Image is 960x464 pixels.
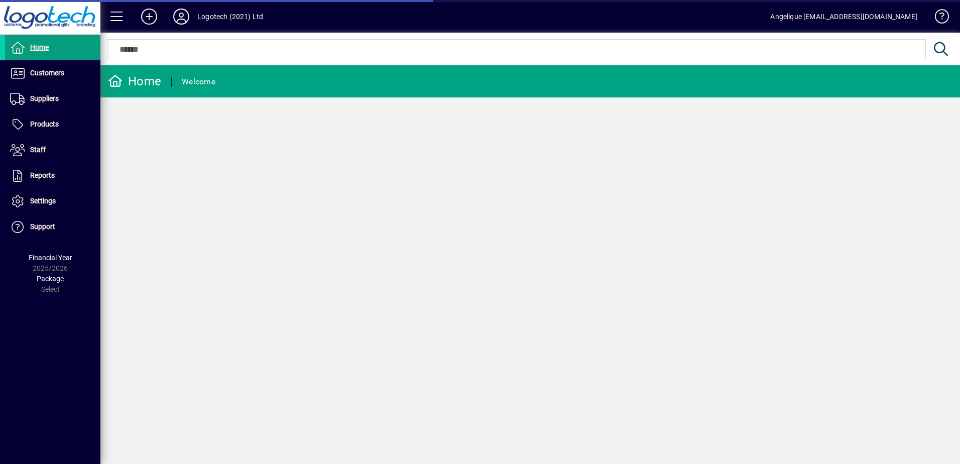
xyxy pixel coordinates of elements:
a: Knowledge Base [927,2,947,35]
button: Profile [165,8,197,26]
div: Home [108,73,161,89]
span: Settings [30,197,56,205]
span: Financial Year [29,254,72,262]
a: Suppliers [5,86,100,111]
span: Suppliers [30,94,59,102]
div: Logotech (2021) Ltd [197,9,263,25]
a: Staff [5,138,100,163]
div: Angelique [EMAIL_ADDRESS][DOMAIN_NAME] [770,9,917,25]
span: Home [30,43,49,51]
span: Support [30,222,55,230]
span: Products [30,120,59,128]
a: Products [5,112,100,137]
span: Package [37,275,64,283]
a: Support [5,214,100,240]
div: Welcome [182,74,215,90]
a: Reports [5,163,100,188]
span: Customers [30,69,64,77]
a: Customers [5,61,100,86]
a: Settings [5,189,100,214]
span: Reports [30,171,55,179]
button: Add [133,8,165,26]
span: Staff [30,146,46,154]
